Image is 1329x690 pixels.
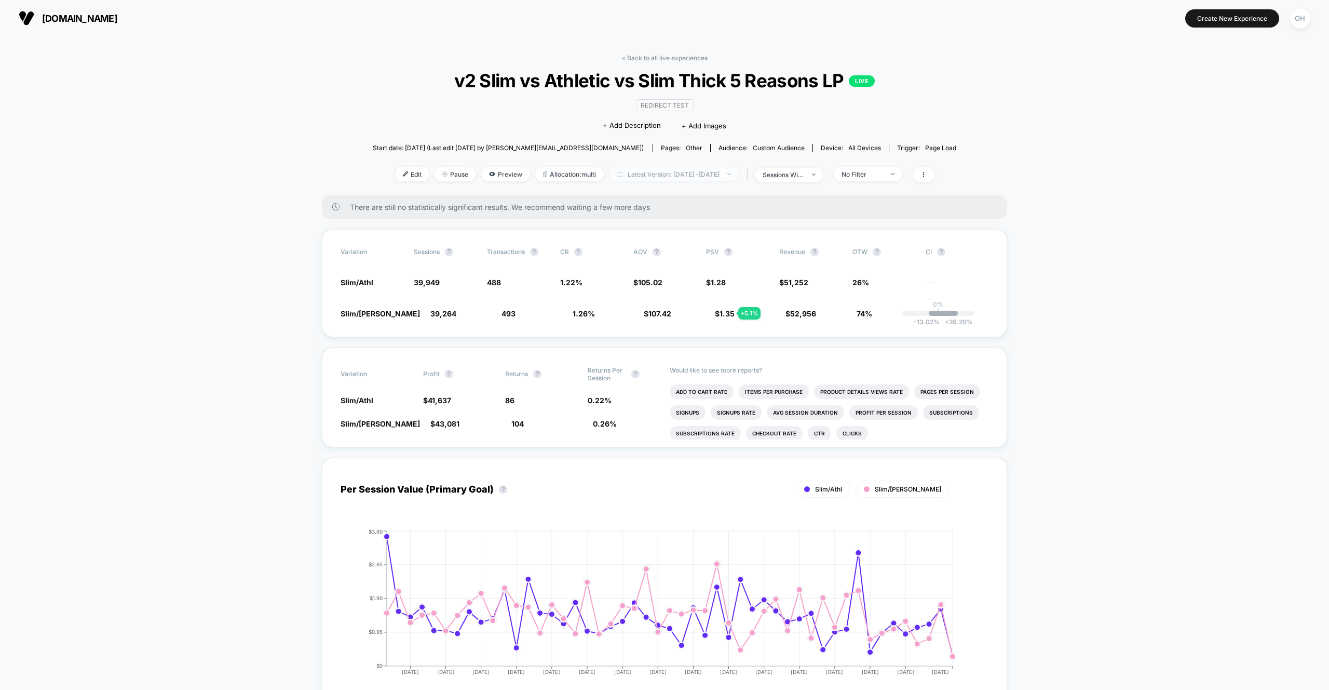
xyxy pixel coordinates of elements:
tspan: [DATE] [862,669,879,675]
span: other [686,144,702,152]
span: 1.22 % [560,278,582,287]
tspan: [DATE] [649,669,667,675]
span: $ [785,309,816,318]
span: 74% [857,309,872,318]
img: end [812,174,816,176]
span: $ [706,278,726,287]
div: Trigger: [897,144,956,152]
div: Pages: [661,144,702,152]
span: [DOMAIN_NAME] [42,13,117,24]
span: 43,081 [435,419,459,428]
button: OH [1287,8,1313,29]
span: $ [644,309,671,318]
span: all devices [848,144,881,152]
li: Subscriptions [923,405,979,420]
tspan: [DATE] [897,669,914,675]
span: Custom Audience [753,144,805,152]
span: + Add Images [682,122,726,130]
button: ? [937,248,945,256]
span: 488 [487,278,501,287]
button: ? [533,370,541,378]
span: 1.28 [711,278,726,287]
span: Start date: [DATE] (Last edit [DATE] by [PERSON_NAME][EMAIL_ADDRESS][DOMAIN_NAME]) [373,144,644,152]
button: Create New Experience [1185,9,1279,28]
span: Redirect Test [636,99,694,111]
span: + Add Description [603,121,661,131]
button: ? [574,248,582,256]
li: Ctr [808,426,831,441]
li: Signups [670,405,706,420]
button: ? [653,248,661,256]
img: edit [403,171,408,177]
div: No Filter [842,170,883,178]
tspan: [DATE] [826,669,844,675]
span: 1.26 % [573,309,595,318]
span: Slim/[PERSON_NAME] [875,485,941,493]
li: Pages Per Session [914,384,980,399]
li: Checkout Rate [746,426,803,441]
span: $ [715,309,735,318]
span: Slim/Athl [815,485,842,493]
p: 0% [933,300,943,308]
span: Latest Version: [DATE] - [DATE] [609,167,739,181]
li: Add To Cart Rate [670,384,734,399]
li: Signups Rate [711,405,762,420]
button: ? [873,248,881,256]
tspan: [DATE] [791,669,808,675]
span: PSV [706,248,719,256]
span: 41,637 [428,396,451,405]
span: -13.02 % [914,318,940,326]
span: Profit [423,370,440,378]
span: v2 Slim vs Athletic vs Slim Thick 5 Reasons LP [402,70,927,91]
img: end [442,171,447,177]
span: 51,252 [784,278,808,287]
img: Visually logo [19,10,34,26]
li: Items Per Purchase [739,384,809,399]
span: 107.42 [648,309,671,318]
span: 0.22 % [588,396,612,405]
tspan: $2.85 [369,561,383,567]
tspan: [DATE] [402,669,419,675]
span: 105.02 [638,278,662,287]
tspan: [DATE] [508,669,525,675]
span: Allocation: multi [535,167,604,181]
span: $ [423,396,451,405]
span: Returns Per Session [588,366,626,382]
p: | [937,308,939,316]
button: [DOMAIN_NAME] [16,10,120,26]
li: Profit Per Session [849,405,918,420]
span: Variation [341,366,398,382]
span: There are still no statistically significant results. We recommend waiting a few more days [350,203,986,211]
span: AOV [633,248,647,256]
div: PER_SESSION_VALUE [330,528,978,684]
button: ? [810,248,819,256]
button: ? [530,248,538,256]
span: $ [430,419,459,428]
span: + [945,318,949,326]
span: Page Load [925,144,956,152]
button: ? [724,248,733,256]
img: rebalance [543,171,547,177]
tspan: $0 [376,662,383,669]
div: + 5.1 % [738,307,761,320]
img: end [727,173,731,175]
span: Variation [341,248,398,256]
tspan: [DATE] [720,669,737,675]
img: calendar [617,171,622,177]
span: Pause [435,167,476,181]
span: 26% [852,278,869,287]
span: 86 [505,396,514,405]
div: sessions with impression [763,171,804,179]
span: | [744,167,755,182]
img: end [891,173,894,175]
a: < Back to all live experiences [621,54,708,62]
span: Edit [395,167,429,181]
span: Slim/Athl [341,278,373,287]
tspan: [DATE] [755,669,772,675]
button: ? [445,248,453,256]
span: CR [560,248,569,256]
span: $ [779,278,808,287]
tspan: [DATE] [437,669,454,675]
span: Slim/[PERSON_NAME] [341,419,420,428]
span: Sessions [414,248,440,256]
